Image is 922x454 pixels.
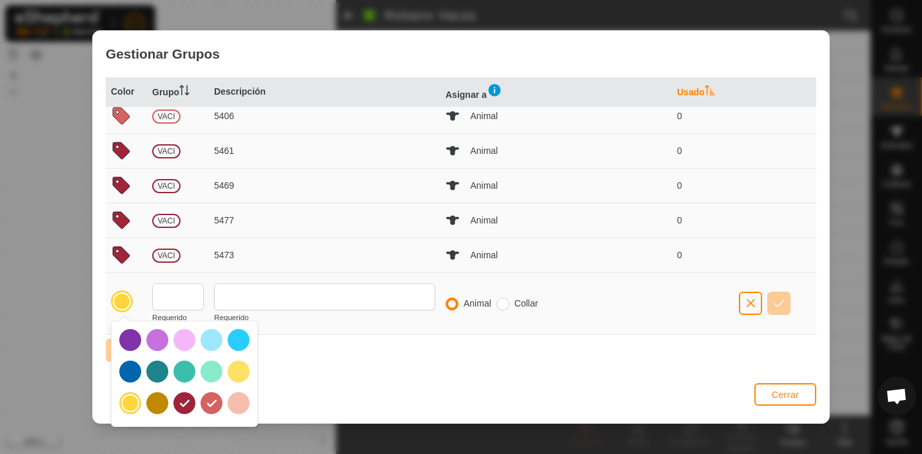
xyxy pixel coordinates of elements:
span: VACI [152,249,181,263]
span: VACI [152,144,181,158]
span: VACI [152,179,181,193]
small: Requerido [214,313,249,321]
a: Ouvrir le chat [878,377,916,415]
p-celleditor: 0 [677,146,682,156]
small: Requerido [152,313,187,321]
button: Cerrar [754,383,816,406]
p-celleditor: 0 [677,180,682,191]
span: Animal [470,144,498,158]
p-celleditor: 5461 [214,146,234,156]
th: Grupo [147,77,209,108]
span: Animal [470,179,498,193]
p-celleditor: 5473 [214,250,234,260]
span: Cerrar [772,390,799,400]
th: Color [106,77,147,108]
img: Información [487,82,502,98]
th: Descripción [209,77,440,108]
p-celleditor: 5469 [214,180,234,191]
th: Asignar a [440,77,672,108]
span: VACI [152,214,181,228]
p-celleditor: 5477 [214,215,234,225]
div: Gestionar Grupos [93,31,829,77]
span: Animal [470,109,498,123]
p-celleditor: 0 [677,250,682,260]
label: Animal [464,299,491,308]
p-celleditor: 5406 [214,111,234,121]
span: Animal [470,214,498,227]
p-celleditor: 0 [677,215,682,225]
span: Animal [470,249,498,262]
th: Usado [672,77,734,108]
p-celleditor: 0 [677,111,682,121]
span: VACI [152,109,181,124]
label: Collar [515,299,538,308]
